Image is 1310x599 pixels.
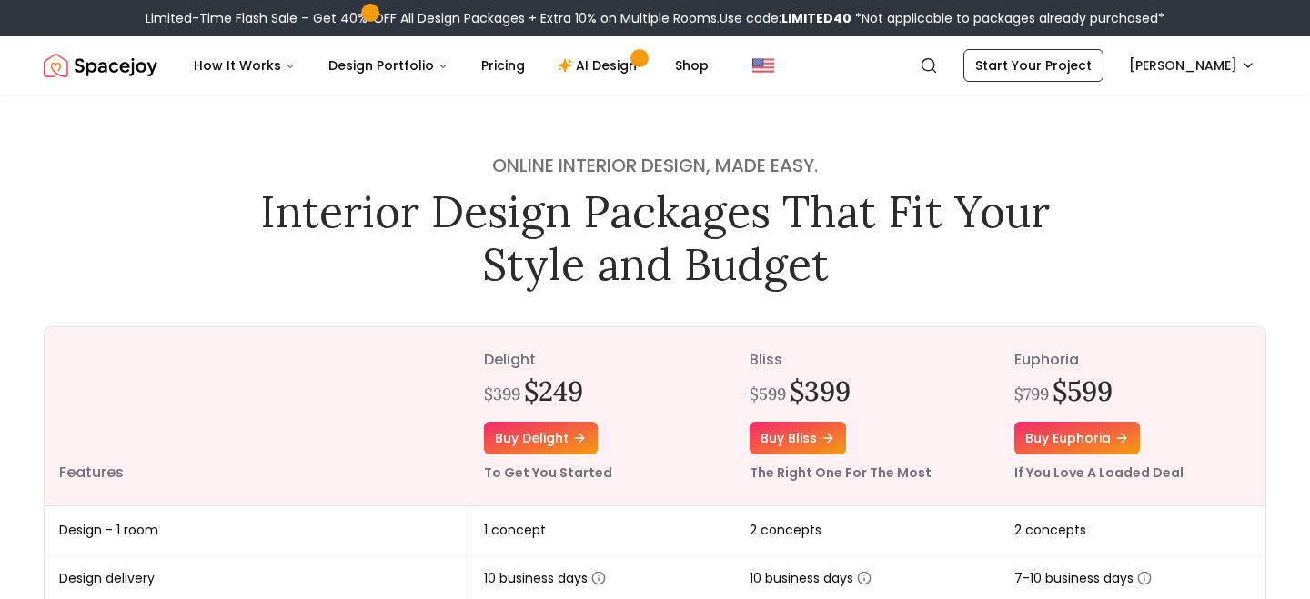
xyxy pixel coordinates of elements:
img: Spacejoy Logo [44,47,157,84]
small: To Get You Started [484,464,612,482]
th: Features [45,327,469,506]
td: Design - 1 room [45,506,469,554]
span: *Not applicable to packages already purchased* [851,9,1164,27]
nav: Global [44,36,1266,95]
p: bliss [750,349,986,371]
p: euphoria [1014,349,1251,371]
img: United States [752,55,774,76]
a: Shop [660,47,723,84]
small: The Right One For The Most [750,464,932,482]
h2: $399 [790,374,851,407]
b: LIMITED40 [781,9,851,27]
div: $399 [484,382,520,407]
a: AI Design [543,47,657,84]
div: $799 [1014,382,1049,407]
span: 10 business days [484,569,606,587]
div: $599 [750,382,786,407]
h2: $599 [1053,374,1113,407]
a: Spacejoy [44,47,157,84]
span: 2 concepts [1014,521,1086,539]
button: [PERSON_NAME] [1118,49,1266,82]
span: Use code: [720,9,851,27]
a: Start Your Project [963,49,1103,82]
a: Buy delight [484,422,598,454]
span: 7-10 business days [1014,569,1152,587]
a: Buy euphoria [1014,422,1140,454]
a: Pricing [467,47,539,84]
span: 1 concept [484,521,546,539]
h1: Interior Design Packages That Fit Your Style and Budget [247,185,1063,290]
a: Buy bliss [750,422,846,454]
h4: Online interior design, made easy. [247,153,1063,178]
p: delight [484,349,720,371]
h2: $249 [524,374,583,407]
nav: Main [179,47,723,84]
div: Limited-Time Flash Sale – Get 40% OFF All Design Packages + Extra 10% on Multiple Rooms. [146,9,1164,27]
span: 10 business days [750,569,872,587]
button: How It Works [179,47,310,84]
button: Design Portfolio [314,47,463,84]
span: 2 concepts [750,521,821,539]
small: If You Love A Loaded Deal [1014,464,1184,482]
